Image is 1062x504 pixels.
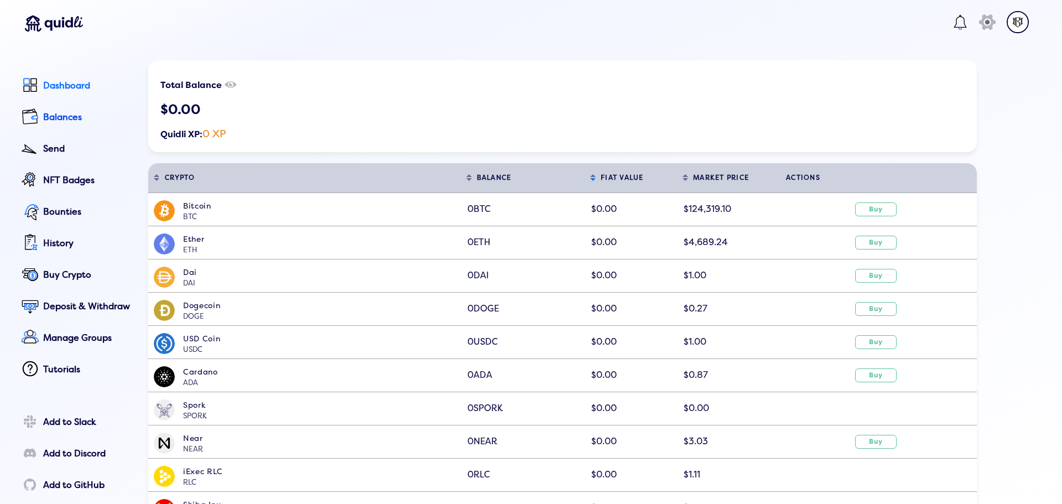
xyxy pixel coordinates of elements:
div: Balances [43,112,133,122]
span: 0 [467,270,489,281]
div: iExec RLC [183,466,461,477]
div: USDC [183,345,461,356]
span: $3.03 [684,436,708,447]
img: ETH [154,233,175,254]
div: Total Balance [148,60,977,152]
span: ACTIONS [786,174,820,182]
div: Dai [183,267,461,278]
span: $0.87 [684,370,708,381]
span: $1.00 [684,336,706,347]
span: 0 [467,403,503,414]
div: RLC [183,477,461,489]
span: $0.00 [591,270,617,281]
div: Buy Crypto [43,270,133,280]
span: NEAR [473,436,497,447]
button: Buy [855,302,897,316]
span: $0.00 [591,237,617,248]
div: BTC [183,212,461,223]
button: Buy [855,435,897,449]
div: Quidli XP: [160,128,965,140]
button: Buy [855,202,897,216]
div: Manage Groups [43,333,133,343]
a: History [18,232,133,257]
a: Bounties [18,200,133,225]
span: DOGE [473,303,499,314]
img: SPORK [154,399,175,420]
div: NFT Badges [43,175,133,185]
span: 0 [467,370,492,381]
div: Cardano [183,366,461,378]
a: Dashboard [18,74,133,99]
div: Add to GitHub [43,480,133,490]
img: account [1007,11,1029,33]
img: RLC [154,466,175,487]
span: 0 [467,237,491,248]
a: Manage Groups [18,326,133,351]
span: 0 [467,436,497,447]
a: Add to Slack [18,411,133,435]
a: NFT Badges [18,169,133,194]
a: Deposit & Withdraw [18,295,133,320]
div: Dogecoin [183,300,461,311]
div: History [43,238,133,248]
a: Balances [18,106,133,131]
span: $1.00 [684,270,706,281]
span: $0.27 [684,303,707,314]
span: $0.00 [591,436,617,447]
span: $0.00 [591,303,617,314]
span: BTC [473,204,491,215]
span: $0.00 [591,403,617,414]
div: USD Coin [183,333,461,345]
span: $4,689.24 [684,237,728,248]
div: DAI [183,278,461,289]
span: 0 [467,336,498,347]
span: 0 [467,204,491,215]
div: Dashboard [43,81,133,91]
div: Add to Discord [43,449,133,459]
div: Deposit & Withdraw [43,302,133,311]
div: Bitcoin [183,200,461,212]
img: USDC [154,333,175,354]
div: Add to Slack [43,417,133,427]
span: SPORK [473,403,503,414]
div: ADA [183,378,461,389]
div: Ether [183,233,461,245]
span: $0.00 [591,370,617,381]
div: Near [183,433,461,444]
img: ADA [154,366,175,387]
span: $0.00 [591,469,617,480]
span: $0.00 [591,336,617,347]
span: 0 XP [202,127,226,141]
div: Tutorials [43,365,133,375]
img: BTC [154,200,175,221]
span: ETH [473,237,491,248]
span: USDC [473,336,498,347]
a: Add to GitHub [18,474,133,498]
div: ETH [183,245,461,256]
button: Buy [855,269,897,283]
span: DAI [473,270,489,281]
button: Buy [855,236,897,250]
span: $0.00 [591,204,617,215]
span: RLC [473,469,490,480]
a: Buy Crypto [18,263,133,288]
span: $0.00 [684,403,709,414]
a: Add to Discord [18,442,133,467]
span: 0 [467,303,499,314]
span: $124,319.10 [684,204,731,215]
div: Spork [183,399,461,411]
div: SPORK [183,411,461,422]
img: NEAR [154,433,175,454]
button: Buy [855,335,897,349]
div: Bounties [43,207,133,217]
img: DOGE [154,300,175,321]
a: Send [18,137,133,162]
span: ADA [473,370,492,381]
div: DOGE [183,311,461,323]
div: $0.00 [160,102,965,118]
div: Send [43,144,133,154]
img: DAI [154,267,175,288]
a: Tutorials [18,358,133,383]
div: NEAR [183,444,461,455]
span: 0 [467,469,490,480]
